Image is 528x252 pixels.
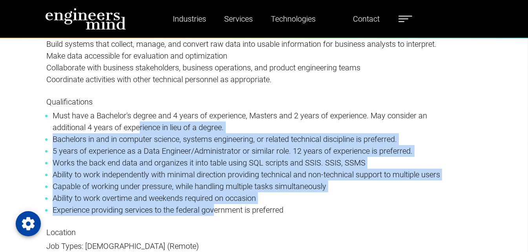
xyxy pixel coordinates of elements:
li: 5 years of experience as a Data Engineer/Administrator or similar role. 12 years of experience is... [53,145,453,157]
li: Experience providing services to the federal government is preferred [53,204,453,216]
p: Coordinate activities with other technical personnel as appropriate. [46,74,460,85]
li: Must have a Bachelor's degree and 4 years of experience, Masters and 2 years of experience. May c... [53,110,453,133]
a: Technologies [268,10,319,28]
li: Works the back end data and organizes it into table using SQL scripts and SSIS. SSIS, SSMS [53,157,453,169]
li: Ability to work overtime and weekends required on occasion [53,192,453,204]
a: Services [221,10,256,28]
li: Capable of working under pressure, while handling multiple tasks simultaneously [53,180,453,192]
h5: Location [46,228,460,237]
img: logo [45,8,126,30]
li: Ability to work independently with minimal direction providing technical and non-technical suppor... [53,169,453,180]
p: Collaborate with business stakeholders, business operations, and product engineering teams [46,62,460,74]
p: Job Types: [DEMOGRAPHIC_DATA] (Remote) [46,240,460,252]
h5: Qualifications [46,97,460,107]
a: Contact [350,10,383,28]
p: Make data accessible for evaluation and optimization [46,50,460,62]
a: Industries [170,10,209,28]
li: Bachelors in and in computer science, systems engineering, or related technical discipline is pre... [53,133,453,145]
p: Build systems that collect, manage, and convert raw data into usable information for business ana... [46,38,460,50]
